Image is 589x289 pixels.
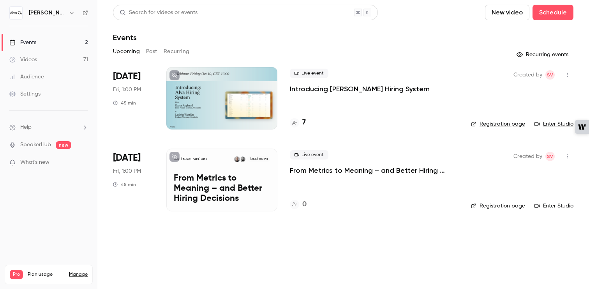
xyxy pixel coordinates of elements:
div: Events [9,39,36,46]
div: 45 min [113,181,136,188]
span: Live event [290,150,328,160]
button: Past [146,45,157,58]
a: Registration page [471,202,525,210]
span: Live event [290,69,328,78]
div: 45 min [113,100,136,106]
p: From Metrics to Meaning – and Better Hiring Decisions [174,174,270,204]
span: Fri, 1:00 PM [113,86,141,94]
span: new [56,141,71,149]
img: Alva Labs [10,7,22,19]
a: From Metrics to Meaning – and Better Hiring Decisions[PERSON_NAME] LabsTim KnutssonKajsa Asplund[... [166,149,277,211]
button: Recurring [164,45,190,58]
div: Oct 10 Fri, 1:00 PM (Europe/Stockholm) [113,67,154,129]
p: [PERSON_NAME] Labs [181,157,207,161]
button: Recurring events [513,48,573,61]
h6: [PERSON_NAME] Labs [29,9,65,17]
a: Registration page [471,120,525,128]
h4: 7 [302,117,306,128]
span: SV [547,70,553,80]
span: Fri, 1:00 PM [113,167,141,175]
a: Introducing [PERSON_NAME] Hiring System [290,84,430,94]
button: New video [485,5,529,20]
span: SV [547,152,553,161]
span: Sara Vinell [545,152,555,161]
div: Search for videos or events [120,9,198,17]
a: Enter Studio [534,120,573,128]
a: 0 [290,199,307,210]
span: What's new [20,158,49,167]
img: Tim Knutsson [240,156,245,162]
span: Plan usage [28,271,64,278]
iframe: Noticeable Trigger [79,159,88,166]
div: Settings [9,90,41,98]
div: Audience [9,73,44,81]
span: [DATE] [113,70,141,83]
a: From Metrics to Meaning – and Better Hiring Decisions [290,166,459,175]
span: Help [20,123,32,131]
h1: Events [113,33,137,42]
button: Schedule [533,5,573,20]
span: Created by [513,152,542,161]
a: 7 [290,117,306,128]
div: Oct 17 Fri, 1:00 PM (Europe/Stockholm) [113,149,154,211]
span: [DATE] 1:00 PM [247,156,270,162]
button: Upcoming [113,45,140,58]
h4: 0 [302,199,307,210]
a: SpeakerHub [20,141,51,149]
span: Sara Vinell [545,70,555,80]
span: Pro [10,270,23,279]
span: [DATE] [113,152,141,164]
li: help-dropdown-opener [9,123,88,131]
img: Kajsa Asplund [234,156,240,162]
a: Enter Studio [534,202,573,210]
div: Videos [9,56,37,64]
span: Created by [513,70,542,80]
a: Manage [69,271,88,278]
